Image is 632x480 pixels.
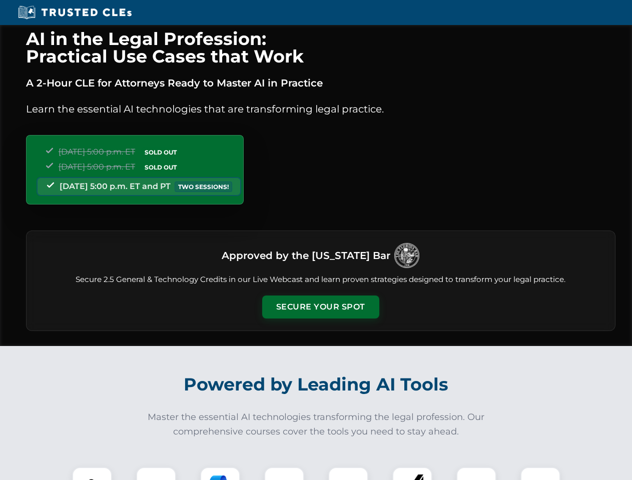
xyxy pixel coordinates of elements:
img: Trusted CLEs [15,5,135,20]
span: [DATE] 5:00 p.m. ET [59,147,135,156]
p: Secure 2.5 General & Technology Credits in our Live Webcast and learn proven strategies designed ... [39,274,603,285]
p: A 2-Hour CLE for Attorneys Ready to Master AI in Practice [26,75,615,91]
button: Secure Your Spot [262,295,379,318]
h1: AI in the Legal Profession: Practical Use Cases that Work [26,30,615,65]
img: Logo [394,243,419,268]
p: Learn the essential AI technologies that are transforming legal practice. [26,101,615,117]
span: [DATE] 5:00 p.m. ET [59,162,135,171]
p: Master the essential AI technologies transforming the legal profession. Our comprehensive courses... [141,410,491,439]
span: SOLD OUT [141,147,180,157]
h2: Powered by Leading AI Tools [39,367,593,402]
span: SOLD OUT [141,162,180,172]
h3: Approved by the [US_STATE] Bar [222,246,390,264]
